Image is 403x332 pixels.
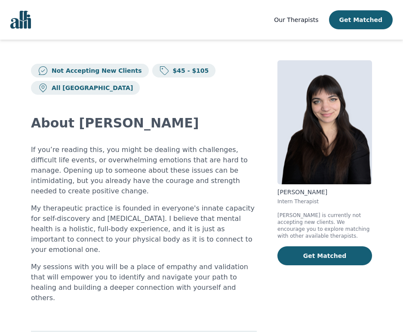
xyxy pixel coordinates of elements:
p: Intern Therapist [277,198,372,205]
img: alli logo [10,11,31,29]
button: Get Matched [329,10,393,29]
p: If you’re reading this, you might be dealing with challenges, difficult life events, or overwhelm... [31,145,257,196]
p: My therapeutic practice is founded in everyone's innate capacity for self-discovery and [MEDICAL_... [31,203,257,255]
img: Christina_Johnson [277,60,372,184]
p: Not Accepting New Clients [48,66,142,75]
p: All [GEOGRAPHIC_DATA] [48,84,133,92]
p: My sessions with you will be a place of empathy and validation that will empower you to identify ... [31,262,257,303]
a: Our Therapists [274,15,318,25]
p: [PERSON_NAME] is currently not accepting new clients. We encourage you to explore matching with o... [277,212,372,239]
h2: About [PERSON_NAME] [31,115,257,131]
button: Get Matched [277,246,372,265]
p: $45 - $105 [169,66,209,75]
p: [PERSON_NAME] [277,188,372,196]
span: Our Therapists [274,16,318,23]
